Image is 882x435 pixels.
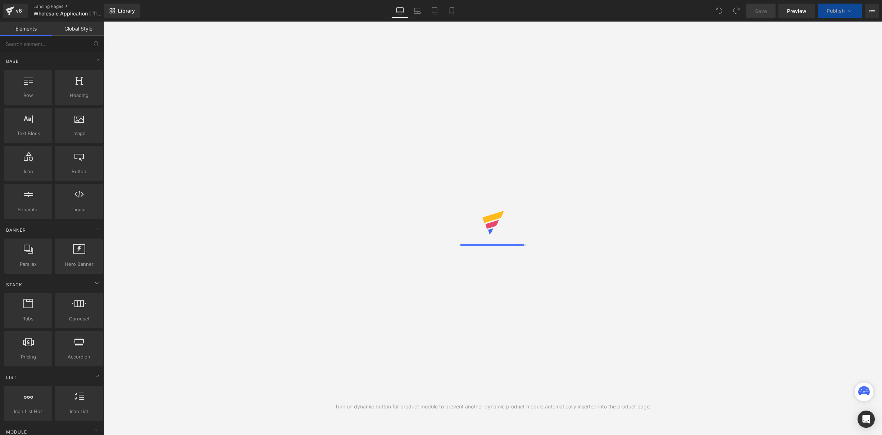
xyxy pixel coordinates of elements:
[57,408,101,415] span: Icon List
[865,4,879,18] button: More
[57,260,101,268] span: Hero Banner
[104,4,140,18] a: New Library
[33,4,116,9] a: Landing Pages
[5,227,27,233] span: Banner
[755,7,767,15] span: Save
[118,8,135,14] span: Library
[391,4,409,18] a: Desktop
[5,281,23,288] span: Stack
[818,4,862,18] button: Publish
[335,403,651,411] div: Turn on dynamic button for product module to prevent another dynamic product module automatically...
[14,6,23,15] div: v6
[33,11,103,17] span: Wholesale Application | Tru-Tone™ vintage-style LED light bulbs
[787,7,806,15] span: Preview
[57,168,101,175] span: Button
[5,374,18,381] span: List
[6,260,50,268] span: Parallax
[6,168,50,175] span: Icon
[6,408,50,415] span: Icon List Hoz
[57,130,101,137] span: Image
[729,4,744,18] button: Redo
[426,4,443,18] a: Tablet
[57,353,101,361] span: Accordion
[6,206,50,213] span: Separator
[57,315,101,323] span: Carousel
[6,92,50,99] span: Row
[827,8,845,14] span: Publish
[57,92,101,99] span: Heading
[5,58,19,65] span: Base
[409,4,426,18] a: Laptop
[57,206,101,213] span: Liquid
[6,353,50,361] span: Pricing
[858,411,875,428] div: Open Intercom Messenger
[712,4,726,18] button: Undo
[3,4,28,18] a: v6
[6,315,50,323] span: Tabs
[778,4,815,18] a: Preview
[52,22,104,36] a: Global Style
[443,4,460,18] a: Mobile
[6,130,50,137] span: Text Block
